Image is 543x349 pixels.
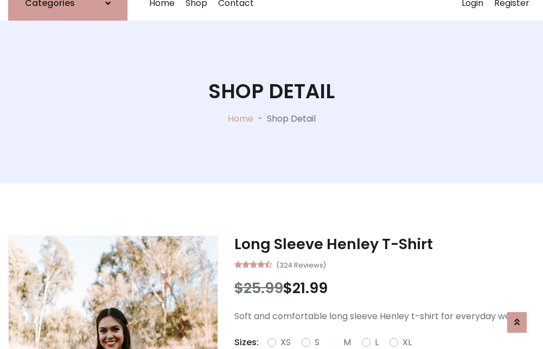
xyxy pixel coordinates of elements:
label: S [315,336,320,349]
p: Soft and comfortable long sleeve Henley t-shirt for everyday wear. [234,310,535,323]
a: Home [228,112,253,125]
span: $25.99 [234,278,283,298]
label: M [343,336,351,349]
h3: Long Sleeve Henley T-Shirt [234,236,535,253]
label: L [375,336,379,349]
h3: $ [234,280,535,297]
p: Sizes: [234,336,259,349]
p: - [253,112,267,125]
p: Shop Detail [267,112,316,125]
label: XS [280,336,291,349]
span: 21.99 [292,278,328,298]
h1: Shop Detail [208,79,335,103]
small: (324 Reviews) [276,258,326,271]
label: XL [403,336,412,349]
